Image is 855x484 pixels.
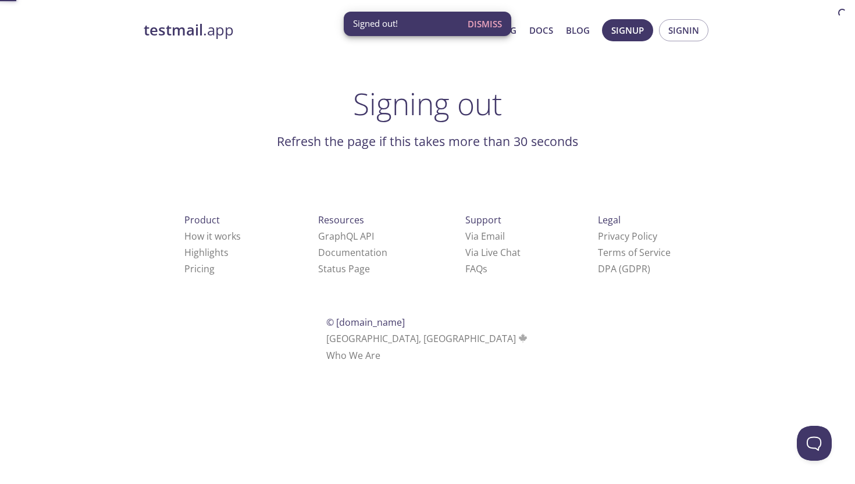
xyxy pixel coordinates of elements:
span: [GEOGRAPHIC_DATA], [GEOGRAPHIC_DATA] [326,332,529,345]
a: Blog [566,23,590,38]
span: Resources [318,213,364,226]
a: testmail.app [144,20,417,40]
span: © [DOMAIN_NAME] [326,316,405,329]
a: Docs [529,23,553,38]
a: GraphQL API [318,230,374,243]
a: DPA (GDPR) [598,262,650,275]
span: Support [465,213,501,226]
span: Signup [611,23,644,38]
strong: testmail [144,20,203,40]
button: Signup [602,19,653,41]
a: Documentation [318,246,387,259]
a: Status Page [318,262,370,275]
span: Product [184,213,220,226]
a: Highlights [184,246,229,259]
span: Signin [668,23,699,38]
h1: Refresh the page if this takes more than 30 seconds [144,131,711,151]
h1: Signing out [144,86,711,121]
button: Dismiss [463,13,507,35]
span: Signed out! [353,17,398,30]
a: How it works [184,230,241,243]
span: Dismiss [468,16,502,31]
a: FAQ [465,262,487,275]
a: Pricing [184,262,215,275]
a: Who We Are [326,349,380,362]
a: Terms of Service [598,246,671,259]
a: Via Email [465,230,505,243]
iframe: Help Scout Beacon - Open [797,426,832,461]
span: s [483,262,487,275]
button: Signin [659,19,708,41]
span: Legal [598,213,621,226]
a: Privacy Policy [598,230,657,243]
a: Via Live Chat [465,246,521,259]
